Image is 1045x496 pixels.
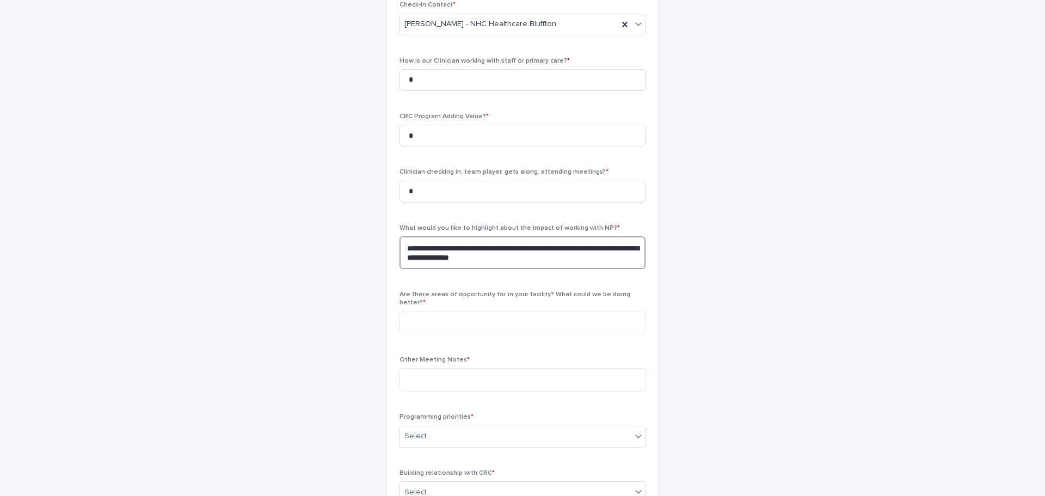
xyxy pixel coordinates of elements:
span: CRC Program Adding Value? [399,113,489,120]
span: How is our Clinician working with staff or primary care? [399,58,570,64]
span: Other Meeting Notes [399,357,470,363]
span: Check-in Contact [399,2,456,8]
div: Select... [404,431,432,442]
span: Building relationship with CRC [399,470,495,476]
span: Programming priorities [399,414,474,420]
span: Are there areas of opportunity for in your facility? What could we be doing better? [399,291,630,305]
span: What would you like to highlight about the impact of working with NP? [399,225,620,231]
span: Clinician checking in, team player, gets along, attending meetings? [399,169,608,175]
span: [PERSON_NAME] - NHC Healthcare Bluffton [404,19,556,30]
